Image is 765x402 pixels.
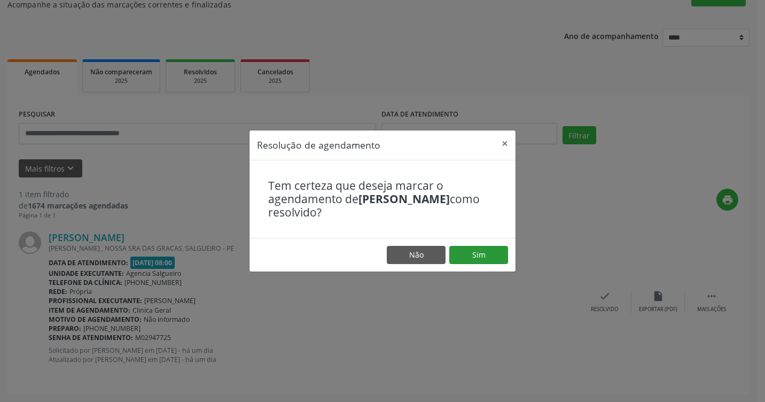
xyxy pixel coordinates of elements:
[387,246,446,264] button: Não
[358,191,450,206] b: [PERSON_NAME]
[494,130,516,157] button: Close
[268,179,497,220] h4: Tem certeza que deseja marcar o agendamento de como resolvido?
[449,246,508,264] button: Sim
[257,138,380,152] h5: Resolução de agendamento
